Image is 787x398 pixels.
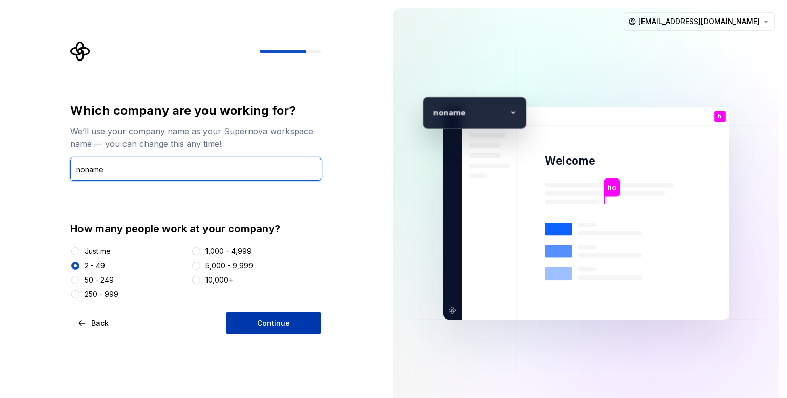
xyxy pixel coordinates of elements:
svg: Supernova Logo [70,41,91,62]
p: oname [439,106,506,119]
div: 2 - 49 [85,261,105,271]
div: Which company are you working for? [70,103,321,119]
div: 250 - 999 [85,289,118,300]
div: 1,000 - 4,999 [205,246,252,256]
p: Welcome [545,153,595,168]
div: 5,000 - 9,999 [205,261,253,271]
div: 10,000+ [205,275,233,285]
p: ho [607,182,616,193]
div: How many people work at your company? [70,222,321,236]
span: Back [91,318,109,328]
button: [EMAIL_ADDRESS][DOMAIN_NAME] [624,12,775,31]
span: Continue [257,318,290,328]
p: h [718,114,721,120]
input: Company name [70,158,321,181]
div: 50 - 249 [85,275,114,285]
span: [EMAIL_ADDRESS][DOMAIN_NAME] [638,16,760,27]
p: n [428,106,438,119]
div: We’ll use your company name as your Supernova workspace name — you can change this any time! [70,125,321,150]
button: Back [70,312,117,334]
button: Continue [226,312,321,334]
div: Just me [85,246,111,256]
